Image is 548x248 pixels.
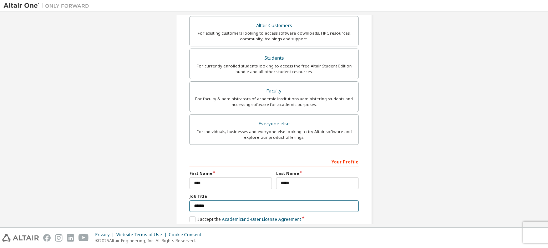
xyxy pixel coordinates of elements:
[169,232,205,238] div: Cookie Consent
[2,234,39,242] img: altair_logo.svg
[4,2,93,9] img: Altair One
[95,238,205,244] p: © 2025 Altair Engineering, Inc. All Rights Reserved.
[194,96,354,107] div: For faculty & administrators of academic institutions administering students and accessing softwa...
[194,21,354,31] div: Altair Customers
[189,193,359,199] label: Job Title
[78,234,89,242] img: youtube.svg
[67,234,74,242] img: linkedin.svg
[189,171,272,176] label: First Name
[116,232,169,238] div: Website Terms of Use
[194,86,354,96] div: Faculty
[194,63,354,75] div: For currently enrolled students looking to access the free Altair Student Edition bundle and all ...
[189,216,301,222] label: I accept the
[95,232,116,238] div: Privacy
[43,234,51,242] img: facebook.svg
[189,156,359,167] div: Your Profile
[194,53,354,63] div: Students
[194,30,354,42] div: For existing customers looking to access software downloads, HPC resources, community, trainings ...
[276,171,359,176] label: Last Name
[222,216,301,222] a: Academic End-User License Agreement
[194,129,354,140] div: For individuals, businesses and everyone else looking to try Altair software and explore our prod...
[194,119,354,129] div: Everyone else
[55,234,62,242] img: instagram.svg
